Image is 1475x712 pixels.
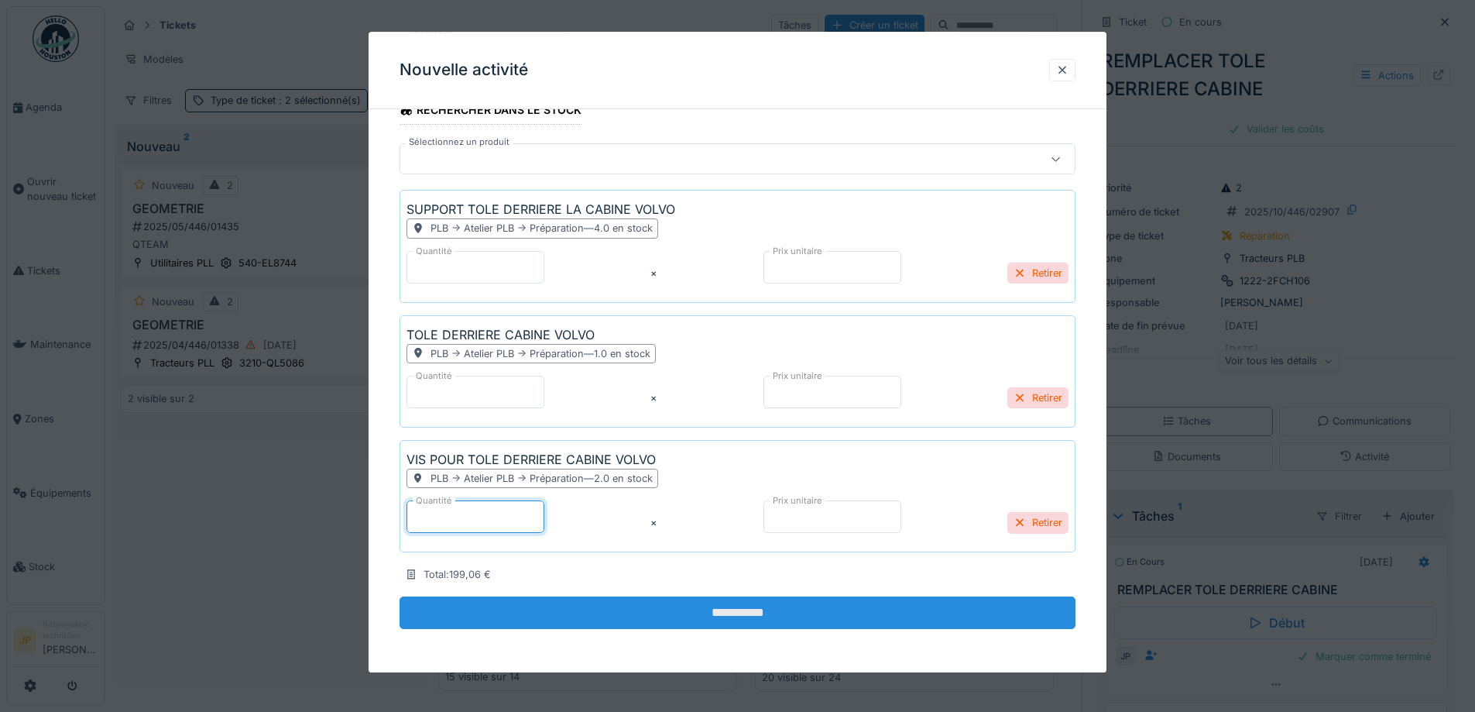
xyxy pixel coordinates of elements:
div: Rechercher dans le stock [400,99,581,126]
div: Retirer [1007,388,1069,409]
div: × [650,516,657,531]
label: Quantité [413,370,455,383]
div: TOLE DERRIERE CABINE VOLVO [406,325,595,344]
label: Prix unitaire [770,370,825,383]
div: VIS POUR TOLE DERRIERE CABINE VOLVO [406,450,656,469]
label: Sélectionnez un produit [406,136,513,150]
div: × [650,266,657,280]
label: Prix unitaire [770,494,825,507]
div: Total : 199,06 € [424,567,491,582]
div: PLB -> Atelier PLB -> Préparation — 4.0 en stock [430,222,653,236]
label: Quantité [413,245,455,258]
div: Retirer [1007,513,1069,534]
div: Retirer [1007,263,1069,284]
div: × [650,391,657,406]
div: PLB -> Atelier PLB -> Préparation — 2.0 en stock [430,471,653,486]
h3: Nouvelle activité [400,60,528,80]
label: Prix unitaire [770,245,825,258]
label: Quantité [413,494,455,507]
div: SUPPORT TOLE DERRIERE LA CABINE VOLVO [406,201,675,219]
div: PLB -> Atelier PLB -> Préparation — 1.0 en stock [430,346,650,361]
